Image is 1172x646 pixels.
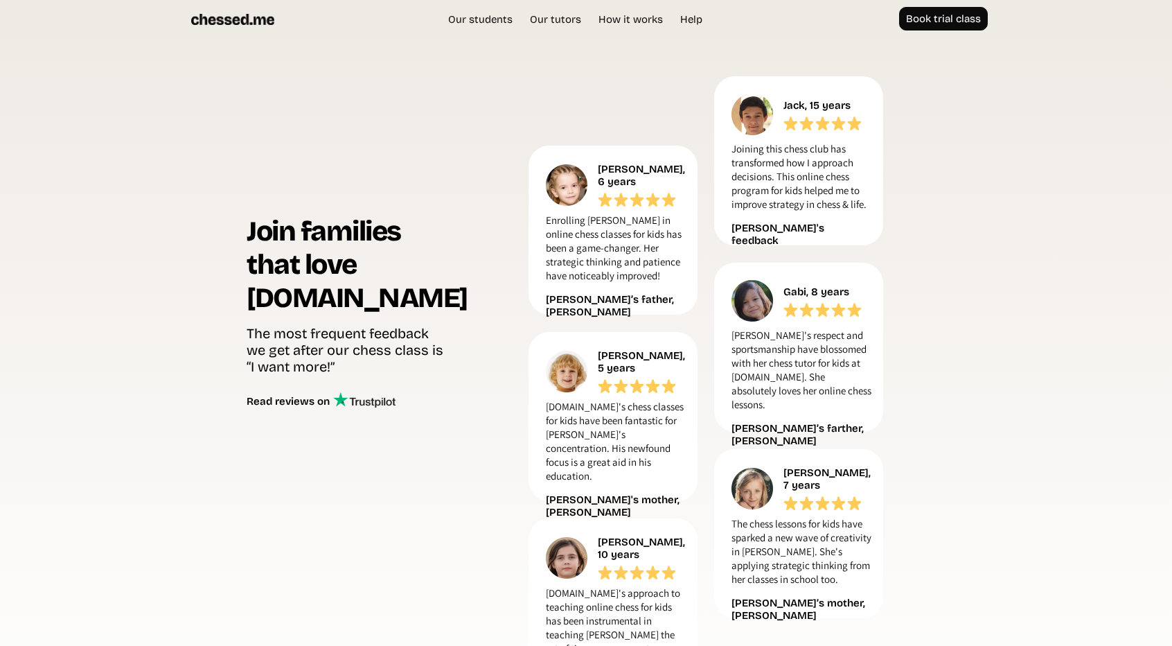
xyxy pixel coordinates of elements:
[731,597,871,622] div: [PERSON_NAME]’s mother, [PERSON_NAME]
[783,99,854,112] div: Jack, 15 years
[523,12,588,26] a: Our tutors
[731,142,871,218] p: Joining this chess club has transformed how I approach decisions. This online chess program for k...
[598,349,689,374] div: [PERSON_NAME], 5 years
[546,494,686,518] div: [PERSON_NAME]'s mother, [PERSON_NAME]
[731,517,871,593] p: The chess lessons for kids have sparked a new wave of creativity in [PERSON_NAME]. She's applying...
[441,12,520,26] a: Our students
[546,213,686,290] p: Enrolling [PERSON_NAME] in online chess classes for kids has been a game-changer. Her strategic t...
[247,395,333,408] div: Read reviews on
[731,422,871,447] div: [PERSON_NAME]’s farther, [PERSON_NAME]
[731,222,871,247] div: [PERSON_NAME]'s feedback
[247,392,396,408] a: Read reviews on
[247,215,449,325] h1: Join families that love [DOMAIN_NAME]
[598,536,689,561] div: [PERSON_NAME], 10 years
[247,325,449,378] div: The most frequent feedback we get after our chess class is “I want more!”
[546,293,686,318] div: [PERSON_NAME]’s father, [PERSON_NAME]
[598,163,689,188] div: [PERSON_NAME], 6 years
[899,7,988,30] a: Book trial class
[783,286,853,298] div: Gabi, 8 years
[673,12,709,26] a: Help
[546,400,686,490] p: [DOMAIN_NAME]'s chess classes for kids have been fantastic for [PERSON_NAME]'s concentration. His...
[592,12,670,26] a: How it works
[783,466,874,491] div: [PERSON_NAME], 7 years
[731,329,871,419] p: [PERSON_NAME]'s respect and sportsmanship have blossomed with her chess tutor for kids at [DOMAIN...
